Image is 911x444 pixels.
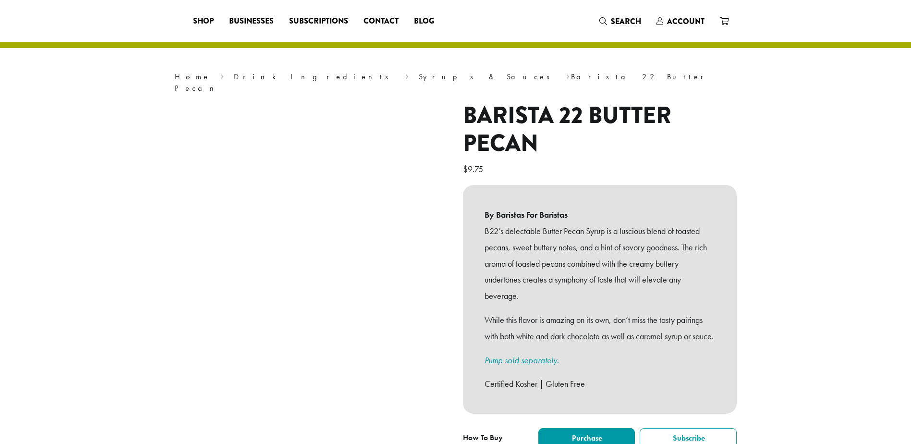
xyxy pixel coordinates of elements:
[414,15,434,27] span: Blog
[571,433,602,443] span: Purchase
[175,72,210,82] a: Home
[463,163,486,174] bdi: 9.75
[289,15,348,27] span: Subscriptions
[405,68,409,83] span: ›
[281,13,356,29] a: Subscriptions
[649,13,712,29] a: Account
[229,15,274,27] span: Businesses
[221,13,281,29] a: Businesses
[485,223,715,304] p: B22’s delectable Butter Pecan Syrup is a luscious blend of toasted pecans, sweet buttery notes, a...
[175,71,737,94] nav: Breadcrumb
[193,15,214,27] span: Shop
[671,433,705,443] span: Subscribe
[220,68,224,83] span: ›
[234,72,395,82] a: Drink Ingredients
[463,163,468,174] span: $
[185,13,221,29] a: Shop
[485,355,559,366] a: Pump sold separately.
[364,15,399,27] span: Contact
[485,376,715,392] p: Certified Kosher | Gluten Free
[485,207,715,223] b: By Baristas For Baristas
[463,102,737,157] h1: Barista 22 Butter Pecan
[419,72,556,82] a: Syrups & Sauces
[667,16,705,27] span: Account
[592,13,649,29] a: Search
[611,16,641,27] span: Search
[463,432,503,443] span: How To Buy
[485,312,715,345] p: While this flavor is amazing on its own, don’t miss the tasty pairings with both white and dark c...
[356,13,406,29] a: Contact
[406,13,442,29] a: Blog
[566,68,570,83] span: ›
